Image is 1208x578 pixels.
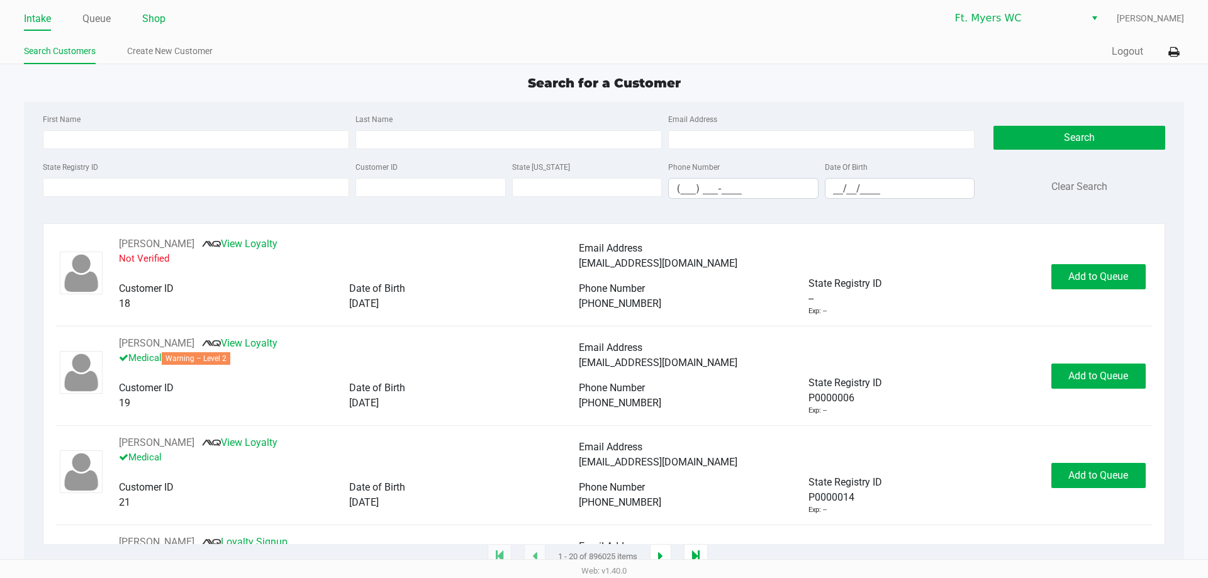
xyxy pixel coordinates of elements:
[808,377,882,389] span: State Registry ID
[579,540,642,552] span: Email Address
[808,406,827,416] div: Exp: --
[579,342,642,353] span: Email Address
[512,162,570,173] label: State [US_STATE]
[202,536,288,548] a: Loyalty Signup
[119,297,130,309] span: 18
[119,336,194,351] button: See customer info
[349,397,379,409] span: [DATE]
[808,505,827,516] div: Exp: --
[579,441,642,453] span: Email Address
[579,242,642,254] span: Email Address
[581,566,627,575] span: Web: v1.40.0
[825,178,975,199] kendo-maskedtextbox: Format: MM/DD/YYYY
[993,126,1165,150] button: Search
[355,114,393,125] label: Last Name
[43,114,81,125] label: First Name
[119,535,194,550] button: See customer info
[579,257,737,269] span: [EMAIL_ADDRESS][DOMAIN_NAME]
[1051,264,1146,289] button: Add to Queue
[650,544,671,569] app-submit-button: Next
[202,436,277,448] a: View Loyalty
[808,277,882,289] span: State Registry ID
[202,238,277,250] a: View Loyalty
[488,544,512,569] app-submit-button: Move to first page
[202,337,277,349] a: View Loyalty
[669,179,818,198] input: Format: (999) 999-9999
[142,10,165,28] a: Shop
[524,544,545,569] app-submit-button: Previous
[808,306,827,317] div: Exp: --
[579,496,661,508] span: [PHONE_NUMBER]
[668,114,717,125] label: Email Address
[349,282,405,294] span: Date of Birth
[127,43,213,59] a: Create New Customer
[684,544,708,569] app-submit-button: Move to last page
[1085,7,1104,30] button: Select
[119,435,194,450] button: See customer info
[119,351,579,365] p: Medical
[24,43,96,59] a: Search Customers
[119,382,174,394] span: Customer ID
[349,297,379,309] span: [DATE]
[349,382,405,394] span: Date of Birth
[579,397,661,409] span: [PHONE_NUMBER]
[1068,270,1128,282] span: Add to Queue
[119,397,130,409] span: 19
[1117,12,1184,25] span: [PERSON_NAME]
[162,352,230,365] span: Warning – Level 2
[825,162,868,173] label: Date Of Birth
[528,75,681,91] span: Search for a Customer
[1112,44,1143,59] button: Logout
[558,550,637,563] span: 1 - 20 of 896025 items
[808,291,814,306] span: --
[349,496,379,508] span: [DATE]
[668,162,720,173] label: Phone Number
[349,481,405,493] span: Date of Birth
[825,179,975,198] input: Format: MM/DD/YYYY
[1051,463,1146,488] button: Add to Queue
[119,252,579,266] p: Not Verified
[579,282,645,294] span: Phone Number
[955,11,1078,26] span: Ft. Myers WC
[579,456,737,468] span: [EMAIL_ADDRESS][DOMAIN_NAME]
[1068,370,1128,382] span: Add to Queue
[808,391,854,406] span: P0000006
[1051,179,1107,194] button: Clear Search
[579,297,661,309] span: [PHONE_NUMBER]
[668,178,819,199] kendo-maskedtextbox: Format: (999) 999-9999
[579,382,645,394] span: Phone Number
[579,357,737,369] span: [EMAIL_ADDRESS][DOMAIN_NAME]
[119,236,194,252] button: See customer info
[579,481,645,493] span: Phone Number
[119,481,174,493] span: Customer ID
[43,162,98,173] label: State Registry ID
[24,10,51,28] a: Intake
[355,162,398,173] label: Customer ID
[808,490,854,505] span: P0000014
[1051,364,1146,389] button: Add to Queue
[119,450,579,465] p: Medical
[119,496,130,508] span: 21
[1068,469,1128,481] span: Add to Queue
[119,282,174,294] span: Customer ID
[82,10,111,28] a: Queue
[808,476,882,488] span: State Registry ID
